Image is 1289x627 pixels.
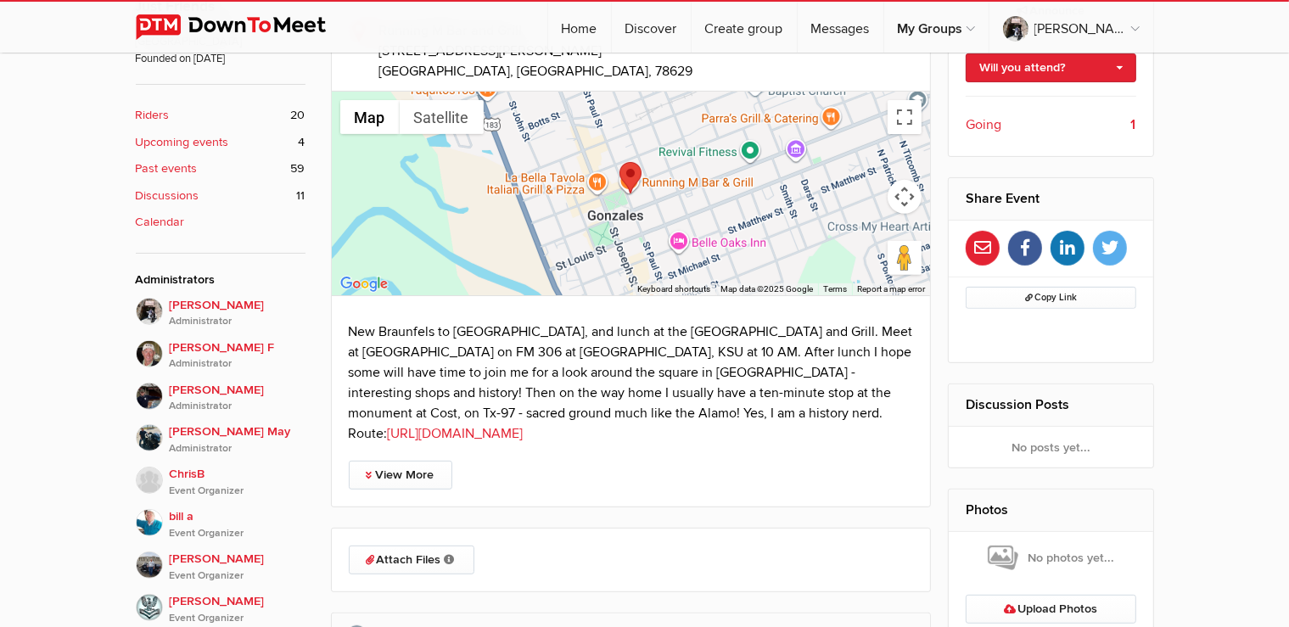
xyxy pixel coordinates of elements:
h2: Share Event [966,178,1136,219]
img: John P [136,298,163,325]
a: Messages [798,2,883,53]
b: Riders [136,106,170,125]
span: [PERSON_NAME] [170,592,305,626]
img: Jeff Petry [136,594,163,621]
span: [PERSON_NAME] [170,550,305,584]
a: Attach Files [349,546,474,574]
a: [PERSON_NAME] [989,2,1153,53]
a: Photos [966,501,1008,518]
i: Event Organizer [170,484,305,499]
span: Founded on [DATE] [136,51,305,67]
div: Administrators [136,271,305,289]
button: Drag Pegman onto the map to open Street View [888,241,922,275]
a: Report a map error [857,284,925,294]
a: [PERSON_NAME] FAdministrator [136,330,305,372]
a: [PERSON_NAME]Administrator [136,298,305,330]
a: [PERSON_NAME] MayAdministrator [136,414,305,456]
a: [PERSON_NAME]Event Organizer [136,584,305,626]
img: bill a [136,509,163,536]
span: 4 [299,133,305,152]
a: Will you attend? [966,53,1136,82]
b: Discussions [136,187,199,205]
b: 1 [1131,115,1136,135]
span: 59 [291,160,305,178]
a: Upcoming events 4 [136,133,305,152]
i: Administrator [170,314,305,329]
i: Event Organizer [170,526,305,541]
a: Riders 20 [136,106,305,125]
a: [PERSON_NAME]Event Organizer [136,541,305,584]
span: 11 [297,187,305,205]
div: No posts yet... [949,427,1153,467]
a: [URL][DOMAIN_NAME] [388,425,524,442]
a: Discussion Posts [966,396,1069,413]
a: Home [548,2,611,53]
button: Copy Link [966,287,1136,309]
img: Kenneth Manuel [136,551,163,579]
a: Create group [692,2,797,53]
a: bill aEvent Organizer [136,499,305,541]
span: Map data ©2025 Google [720,284,813,294]
img: Butch F [136,340,163,367]
a: Discussions 11 [136,187,305,205]
button: Map camera controls [888,180,922,214]
span: [GEOGRAPHIC_DATA], [GEOGRAPHIC_DATA], 78629 [379,63,693,80]
a: My Groups [884,2,989,53]
span: bill a [170,507,305,541]
img: Google [336,273,392,295]
i: Administrator [170,441,305,456]
span: 20 [291,106,305,125]
a: Discover [612,2,691,53]
p: New Braunfels to [GEOGRAPHIC_DATA], and lunch at the [GEOGRAPHIC_DATA] and Grill. Meet at [GEOGRA... [349,322,914,444]
a: Open this area in Google Maps (opens a new window) [336,273,392,295]
b: Upcoming events [136,133,229,152]
img: Barb May [136,424,163,451]
span: ChrisB [170,465,305,499]
a: View More [349,461,452,490]
i: Event Organizer [170,611,305,626]
i: Event Organizer [170,568,305,584]
i: Administrator [170,356,305,372]
span: [PERSON_NAME] [170,381,305,415]
a: Calendar [136,213,305,232]
button: Toggle fullscreen view [888,100,922,134]
a: Past events 59 [136,160,305,178]
img: Scott May [136,383,163,410]
i: Administrator [170,399,305,414]
b: Past events [136,160,198,178]
img: DownToMeet [136,14,352,40]
span: Copy Link [1025,292,1077,303]
b: Calendar [136,213,185,232]
span: [PERSON_NAME] May [170,423,305,456]
a: ChrisBEvent Organizer [136,456,305,499]
img: ChrisB [136,467,163,494]
a: [PERSON_NAME]Administrator [136,372,305,415]
button: Show satellite imagery [400,100,484,134]
a: Terms (opens in new tab) [823,284,847,294]
button: Keyboard shortcuts [637,283,710,295]
a: Upload Photos [966,595,1136,624]
span: Going [966,115,1001,135]
button: Show street map [340,100,400,134]
span: [PERSON_NAME] F [170,339,305,372]
span: No photos yet... [988,544,1114,573]
span: [PERSON_NAME] [170,296,305,330]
